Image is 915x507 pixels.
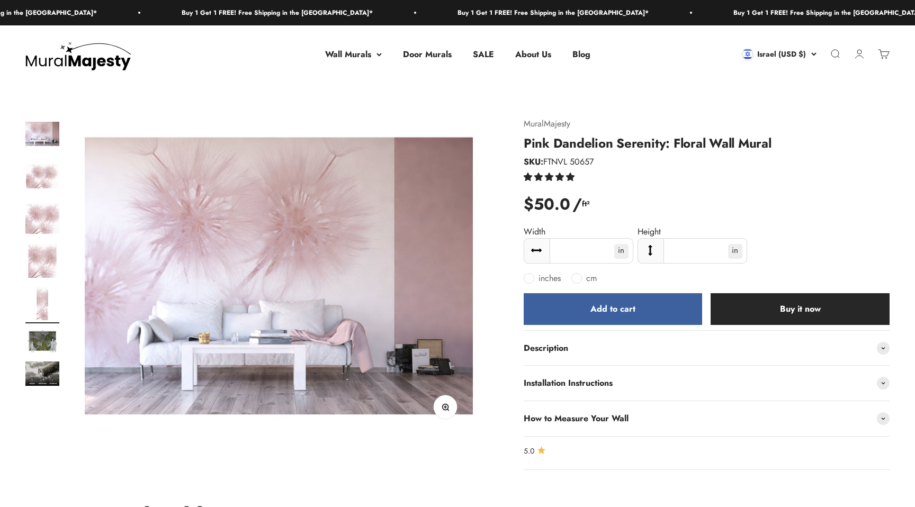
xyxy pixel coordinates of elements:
label: in [728,244,742,259]
a: 5.05.0 out of 5.0 stars [524,445,890,457]
summary: How to Measure Your Wall [524,401,890,436]
img: Pink Dandelion Serenity: Floral Wall Mural [25,361,59,386]
button: Go to item 4 [25,244,59,281]
label: Width [524,225,545,238]
span: Israel (USD $) [757,49,806,60]
button: Add to cart [524,293,703,325]
summary: Installation Instructions [524,366,890,401]
div: Buy it now [732,302,868,316]
summary: Description [524,331,890,366]
summary: Wall Murals [325,48,382,61]
button: Go to item 3 [25,202,59,239]
label: in [614,244,629,259]
span: 5.0 [524,445,534,457]
img: Pink Dandelion Serenity: Floral Wall Mural [25,159,59,193]
img: Pink Dandelion Serenity: Floral Wall Mural [25,329,59,353]
a: SALE [473,48,494,60]
button: Go to item 6 [25,329,59,356]
div: Add to cart [545,302,681,316]
img: Pink Dandelion Serenity: Floral Wall Mural [85,117,473,434]
button: Israel (USD $) [742,49,817,60]
span: FTNVL 50657 [524,156,594,168]
span: Installation Instructions [524,376,613,390]
a: Blog [572,48,590,60]
h1: Pink Dandelion Serenity: Floral Wall Mural [524,134,890,152]
img: Pink Dandelion Serenity: Floral Wall Mural [25,202,59,236]
span: / [572,192,590,217]
img: Pink Dandelion Serenity: Floral Wall Mural [25,286,59,320]
a: Door Murals [403,48,452,60]
button: Go to item 1 [25,117,59,154]
label: Height [638,225,661,238]
a: MuralMajesty [524,117,570,130]
img: Pink Dandelion Serenity: Floral Wall Mural [25,117,59,151]
img: Pink Dandelion Serenity: Floral Wall Mural [25,244,59,278]
span: Description [524,341,568,355]
span: How to Measure Your Wall [524,412,629,425]
img: arrows-v.svg [645,245,656,256]
span: inches [539,272,561,284]
button: Go to item 7 [25,361,59,389]
span: 50.0 [534,192,572,217]
p: Buy 1 Get 1 FREE! Free Shipping in the [GEOGRAPHIC_DATA]* [445,7,636,18]
p: Buy 1 Get 1 FREE! Free Shipping in the [GEOGRAPHIC_DATA]* [721,7,912,18]
a: About Us [515,48,551,60]
b: SKU: [524,156,543,168]
span: 5.00 stars [524,171,577,183]
p: Buy 1 Get 1 FREE! Free Shipping in the [GEOGRAPHIC_DATA]* [169,7,360,18]
i: ft² [582,198,590,210]
button: Buy it now [711,293,890,325]
div: $ [524,192,590,217]
span: cm [586,272,597,284]
button: Go to item 2 [25,159,59,196]
img: arrows-h.svg [531,245,542,256]
button: Go to item 5 [25,286,59,323]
